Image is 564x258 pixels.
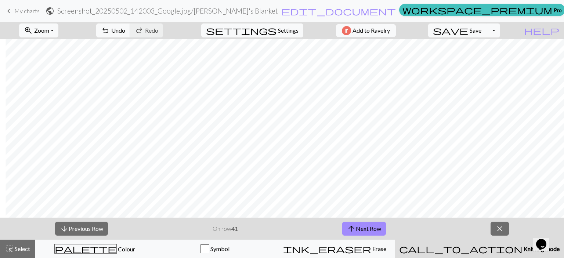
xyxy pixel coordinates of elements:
span: My charts [14,7,40,14]
span: ink_eraser [283,244,371,254]
button: Undo [96,23,130,37]
button: SettingsSettings [201,23,303,37]
span: arrow_upward [347,224,356,234]
span: workspace_premium [402,5,552,15]
button: Knitting mode [395,240,564,258]
span: undo [101,25,110,36]
span: keyboard_arrow_left [4,6,13,16]
span: Zoom [34,27,49,34]
img: Ravelry [342,26,351,35]
span: Select [14,245,30,252]
span: Undo [111,27,125,34]
span: call_to_action [399,244,523,254]
iframe: chat widget [533,229,557,251]
span: zoom_in [24,25,33,36]
button: Previous Row [55,222,108,236]
button: Zoom [19,23,58,37]
button: Add to Ravelry [336,24,396,37]
span: settings [206,25,276,36]
span: help [524,25,559,36]
span: Settings [278,26,299,35]
p: On row [213,224,238,233]
button: Symbol [155,240,275,258]
button: Colour [35,240,155,258]
button: Erase [275,240,395,258]
span: close [495,224,504,234]
i: Settings [206,26,276,35]
strong: 41 [231,225,238,232]
span: save [433,25,468,36]
span: Erase [371,245,386,252]
span: Colour [117,246,135,252]
span: edit_document [281,6,396,16]
button: Save [428,23,487,37]
span: Save [470,27,481,34]
span: highlight_alt [5,244,14,254]
span: Knitting mode [523,245,560,252]
a: My charts [4,5,40,17]
button: Next Row [342,222,386,236]
span: Add to Ravelry [352,26,390,35]
h2: Screenshot_20250502_142003_Google.jpg / [PERSON_NAME]'s Blanket [57,7,278,15]
span: Symbol [209,245,229,252]
span: public [46,6,54,16]
span: arrow_downward [60,224,69,234]
span: palette [55,244,116,254]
